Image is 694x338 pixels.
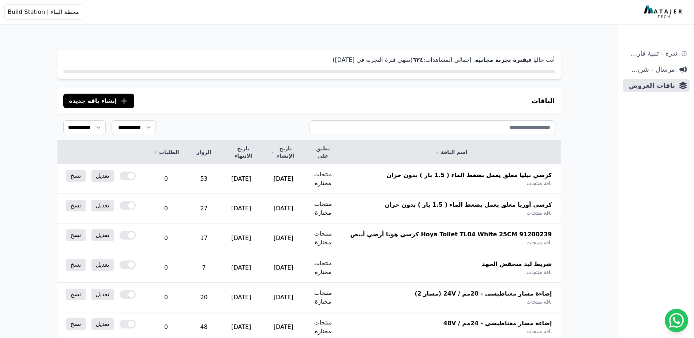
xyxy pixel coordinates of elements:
span: محطة البناء | Build Station [8,8,79,16]
td: 27 [188,194,220,224]
span: باقة منتجات [526,239,552,246]
span: باقات العروض [626,80,675,91]
td: [DATE] [262,224,304,253]
a: نسخ [66,200,86,211]
a: تعديل [91,259,114,271]
span: إضاءة مسار مغناطيسي - 20مم / 24V (مسار 2) [414,289,552,298]
button: محطة البناء | Build Station [4,4,82,20]
td: 7 [188,253,220,283]
strong: ٦٢٤ [413,56,423,63]
td: [DATE] [262,283,304,312]
a: نسخ [66,289,86,300]
td: [DATE] [220,253,263,283]
td: [DATE] [220,194,263,224]
td: منتجات مختارة [304,283,341,312]
td: منتجات مختارة [304,194,341,224]
a: نسخ [66,259,86,271]
a: تعديل [91,318,114,330]
span: كرسي أوريا معلق يعمل بضغط الماء ( 1.5 بار ) بدون خزان [384,200,552,209]
span: ندرة - تنبية قارب علي النفاذ [626,48,677,59]
a: تاريخ الانتهاء [229,145,254,159]
span: مرسال - شريط دعاية [626,64,675,75]
a: نسخ [66,318,86,330]
span: باقة منتجات [526,180,552,187]
td: [DATE] [220,283,263,312]
p: أنت حاليا في . إجمالي المشاهدات: (تنتهي فترة التجربة في [DATE]) [63,56,555,64]
td: [DATE] [220,164,263,194]
span: كرسي بيليا معلق يعمل بضغط الماء ( 1.5 بار ) بدون خزان [386,171,552,180]
a: نسخ [66,229,86,241]
td: منتجات مختارة [304,253,341,283]
span: باقة منتجات [526,298,552,305]
a: تعديل [91,289,114,300]
img: MatajerTech Logo [644,5,684,19]
td: 0 [145,164,188,194]
a: اسم الباقة [350,149,552,156]
strong: فترة تجربة مجانية [475,56,526,63]
span: شريط ليد منخفض الجهد [482,260,552,268]
td: [DATE] [262,253,304,283]
td: 0 [145,194,188,224]
td: 20 [188,283,220,312]
a: تعديل [91,200,114,211]
td: منتجات مختارة [304,224,341,253]
button: إنشاء باقة جديدة [63,94,135,108]
h3: الباقات [532,96,555,106]
td: 0 [145,224,188,253]
span: 91200239 Hoya Toilet TL04 White 25CM كرسي هويا أرضي أبيض [350,230,552,239]
a: تعديل [91,170,114,182]
a: نسخ [66,170,86,182]
td: [DATE] [262,164,304,194]
span: إنشاء باقة جديدة [69,97,117,105]
td: منتجات مختارة [304,164,341,194]
td: 53 [188,164,220,194]
a: الطلبات [153,149,179,156]
td: 0 [145,283,188,312]
td: 0 [145,253,188,283]
td: [DATE] [262,194,304,224]
span: باقة منتجات [526,268,552,276]
span: باقة منتجات [526,328,552,335]
td: 17 [188,224,220,253]
th: تطبق على [304,140,341,164]
td: [DATE] [220,224,263,253]
span: إضاءة مسار مغناطيسي - 24مم / 48V [443,319,552,328]
th: الزوار [188,140,220,164]
span: باقة منتجات [526,209,552,217]
a: تعديل [91,229,114,241]
a: تاريخ الإنشاء [271,145,296,159]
